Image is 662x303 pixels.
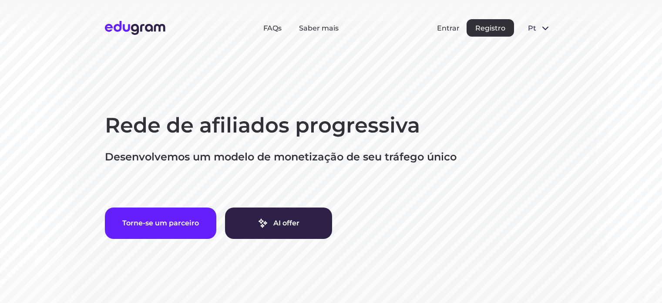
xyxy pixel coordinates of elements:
[105,21,165,35] img: Edugram Logo
[528,24,537,32] span: pt
[105,208,216,239] button: Torne-se um parceiro
[467,19,514,37] button: Registro
[105,112,558,140] h1: Rede de afiliados progressiva
[299,24,339,32] a: Saber mais
[105,150,558,164] p: Desenvolvemos um modelo de monetização de seu tráfego único
[521,19,558,37] button: pt
[437,24,460,32] button: Entrar
[263,24,282,32] a: FAQs
[225,208,332,239] a: AI offer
